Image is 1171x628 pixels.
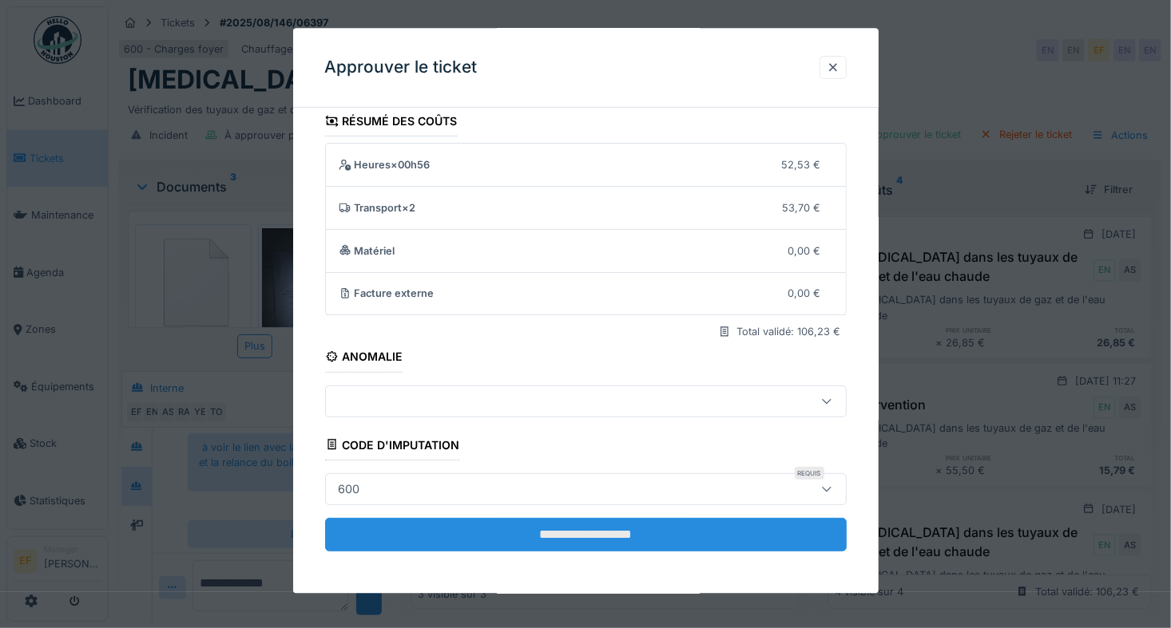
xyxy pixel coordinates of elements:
[339,200,771,215] div: Transport × 2
[339,243,776,259] div: Matériel
[332,193,840,223] summary: Transport×253,70 €
[332,236,840,266] summary: Matériel0,00 €
[332,279,840,309] summary: Facture externe0,00 €
[325,57,478,77] h3: Approuver le ticket
[783,200,821,215] div: 53,70 €
[737,325,841,340] div: Total validé: 106,23 €
[339,286,776,302] div: Facture externe
[788,286,821,302] div: 0,00 €
[325,433,460,460] div: Code d'imputation
[332,480,367,498] div: 600
[339,157,770,172] div: Heures × 00h56
[325,346,403,373] div: Anomalie
[332,151,840,180] summary: Heures×00h5652,53 €
[788,243,821,259] div: 0,00 €
[782,157,821,172] div: 52,53 €
[325,109,458,136] div: Résumé des coûts
[795,467,824,480] div: Requis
